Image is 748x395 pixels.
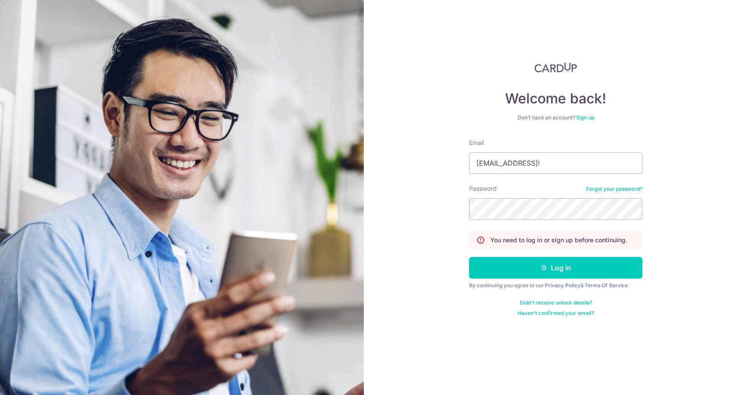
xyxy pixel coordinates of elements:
[520,299,592,306] a: Didn't receive unlock details?
[518,310,594,317] a: Haven't confirmed your email?
[534,62,577,73] img: CardUp Logo
[545,282,580,289] a: Privacy Policy
[469,257,642,279] button: Log in
[469,184,497,193] label: Password
[469,282,642,289] div: By continuing you agree to our &
[586,186,642,193] a: Forgot your password?
[576,114,594,121] a: Sign up
[585,282,628,289] a: Terms Of Service
[469,90,642,107] h4: Welcome back!
[469,114,642,121] div: Don’t have an account?
[490,236,627,244] p: You need to log in or sign up before continuing.
[469,138,484,147] label: Email
[469,152,642,174] input: Enter your Email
